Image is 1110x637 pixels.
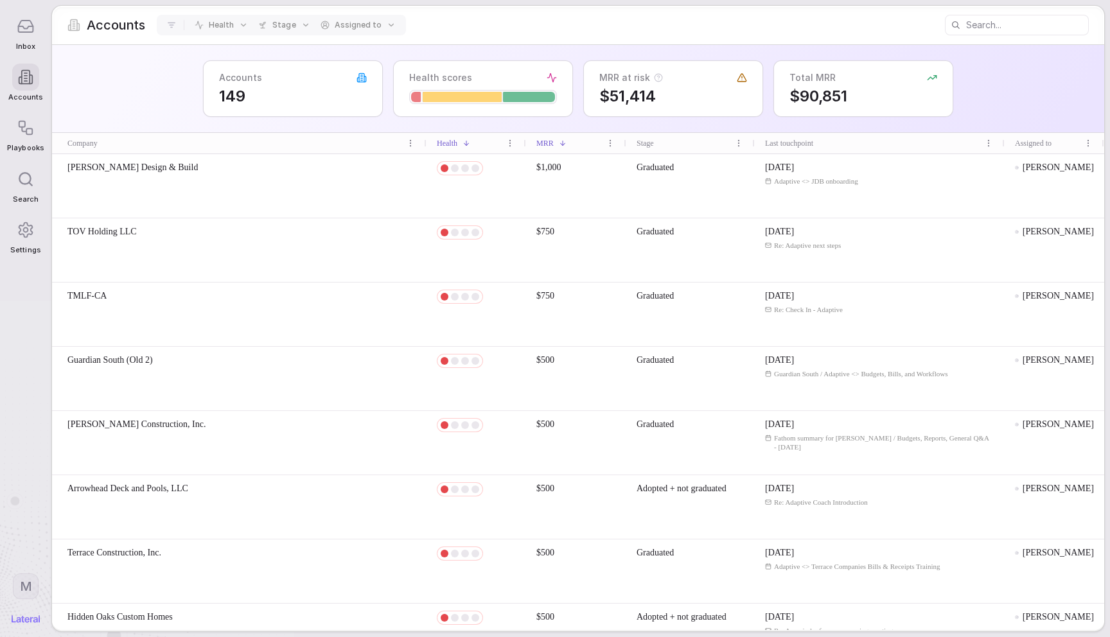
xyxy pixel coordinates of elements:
[765,161,794,174] span: [DATE]
[774,498,868,507] span: Re: Adaptive Coach Introduction
[67,418,206,431] span: [PERSON_NAME] Construction, Inc.
[774,241,841,250] span: Re: Adaptive next steps
[7,144,44,152] span: Playbooks
[789,87,937,106] span: $90,851
[1023,482,1094,495] span: [PERSON_NAME]
[67,290,107,302] span: TMLF-CA
[774,562,940,571] span: Adaptive <> Terrace Companies Bills & Receipts Training
[966,16,1088,34] input: Search...
[67,546,161,559] span: Terrace Construction, Inc.
[7,6,44,57] a: Inbox
[1023,225,1094,238] span: [PERSON_NAME]
[765,137,813,149] span: Last touchpoint
[765,546,794,559] span: [DATE]
[774,369,947,378] span: Guardian South / Adaptive <> Budgets, Bills, and Workflows
[536,162,561,172] span: $1,000
[219,87,367,106] span: 149
[637,355,674,365] span: Graduated
[16,42,35,51] span: Inbox
[1023,611,1094,624] span: [PERSON_NAME]
[599,71,663,84] div: MRR at risk
[774,626,893,635] span: Re: A reminder for our upcoming meeting
[536,355,554,365] span: $500
[599,87,747,106] span: $51,414
[1015,137,1052,149] span: Assigned to
[774,177,858,186] span: Adaptive <> JDB onboarding
[765,482,794,495] span: [DATE]
[765,611,794,624] span: [DATE]
[1023,546,1094,559] span: [PERSON_NAME]
[67,137,98,149] span: Company
[20,578,32,595] span: M
[209,20,234,30] span: Health
[765,354,794,367] span: [DATE]
[637,162,674,172] span: Graduated
[774,305,843,314] span: Re: Check In - Adaptive
[409,71,472,84] span: Health scores
[637,612,727,622] span: Adopted + not graduated
[765,418,794,431] span: [DATE]
[637,419,674,429] span: Graduated
[7,57,44,108] a: Accounts
[637,227,674,236] span: Graduated
[1023,354,1094,367] span: [PERSON_NAME]
[7,210,44,261] a: Settings
[765,290,794,302] span: [DATE]
[87,16,145,34] span: Accounts
[536,227,554,236] span: $750
[536,137,554,149] span: MRR
[637,484,727,493] span: Adopted + not graduated
[67,225,137,238] span: TOV Holding LLC
[8,93,43,101] span: Accounts
[637,137,654,149] span: Stage
[637,291,674,301] span: Graduated
[67,354,153,367] span: Guardian South (Old 2)
[10,246,40,254] span: Settings
[536,291,554,301] span: $750
[67,482,188,495] span: Arrowhead Deck and Pools, LLC
[765,225,794,238] span: [DATE]
[1023,290,1094,302] span: [PERSON_NAME]
[637,548,674,557] span: Graduated
[67,611,173,624] span: Hidden Oaks Custom Homes
[7,108,44,159] a: Playbooks
[67,161,198,174] span: [PERSON_NAME] Design & Build
[1023,418,1094,431] span: [PERSON_NAME]
[789,71,836,84] span: Total MRR
[536,484,554,493] span: $500
[437,137,457,149] span: Health
[12,615,40,623] img: Lateral
[335,20,382,30] span: Assigned to
[536,612,554,622] span: $500
[219,71,262,84] span: Accounts
[536,548,554,557] span: $500
[13,195,39,204] span: Search
[1023,161,1094,174] span: [PERSON_NAME]
[774,433,994,452] span: Fathom summary for [PERSON_NAME] / Budgets, Reports, General Q&A - [DATE]
[272,20,295,30] span: Stage
[536,419,554,429] span: $500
